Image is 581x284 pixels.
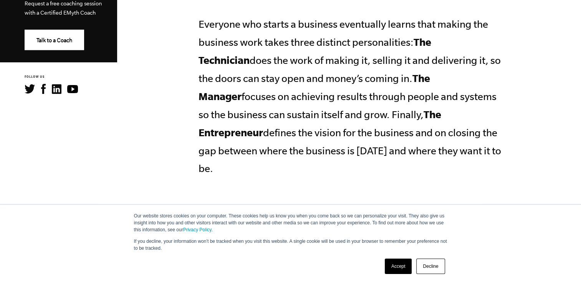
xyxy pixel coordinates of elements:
p: Our website stores cookies on your computer. These cookies help us know you when you come back so... [134,212,447,233]
img: LinkedIn [52,84,61,94]
img: YouTube [67,85,78,93]
a: Decline [416,259,445,274]
span: Talk to a Coach [36,37,72,43]
h6: FOLLOW US [25,75,117,80]
a: Privacy Policy [183,227,212,232]
a: Accept [385,259,412,274]
p: If you decline, your information won’t be tracked when you visit this website. A single cookie wi... [134,238,447,252]
img: Facebook [41,84,46,94]
img: Twitter [25,84,35,94]
a: Talk to a Coach [25,30,84,50]
p: Everyone who starts a business eventually learns that making the business work takes three distin... [199,15,506,177]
